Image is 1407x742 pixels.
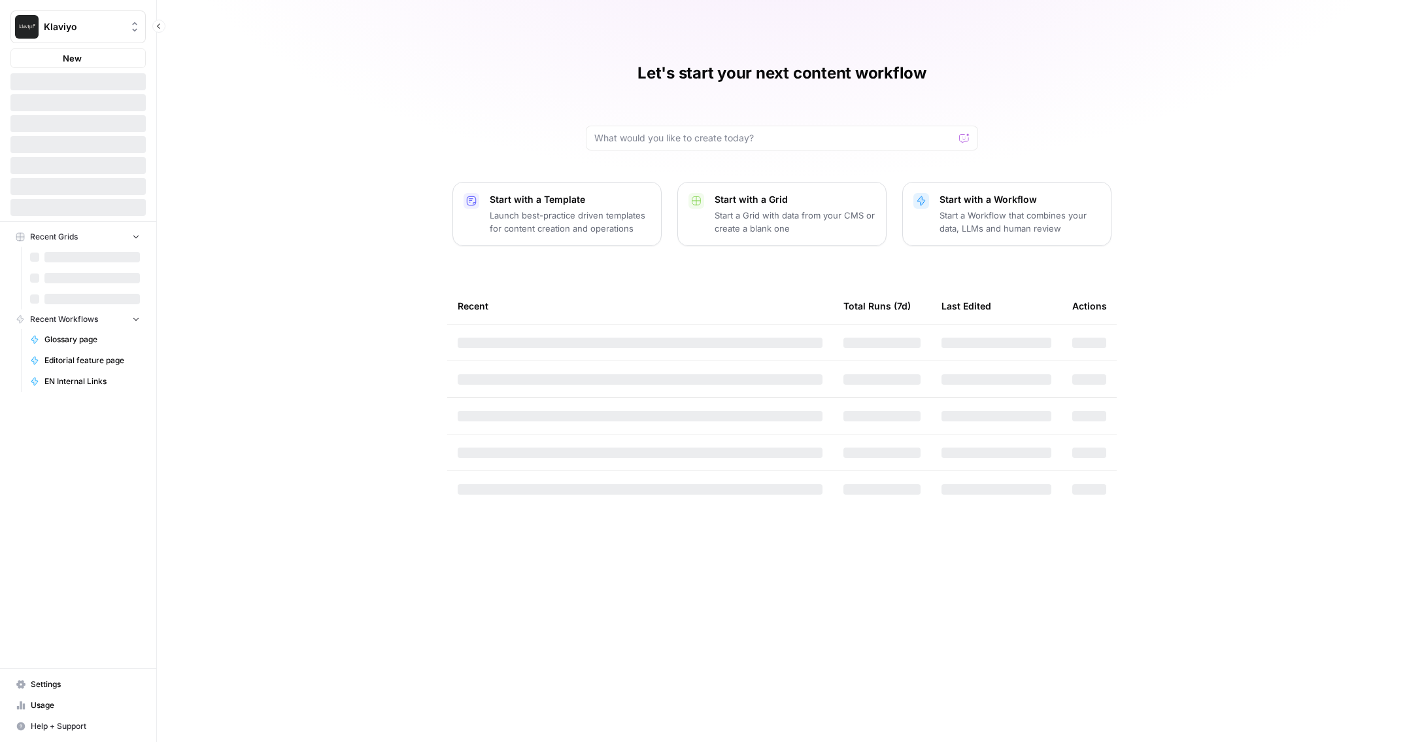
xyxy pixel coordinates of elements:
p: Start with a Template [490,193,651,206]
button: Start with a TemplateLaunch best-practice driven templates for content creation and operations [452,182,662,246]
p: Start a Grid with data from your CMS or create a blank one [715,209,875,235]
button: Recent Grids [10,227,146,247]
span: Settings [31,679,140,690]
a: Usage [10,695,146,716]
button: Help + Support [10,716,146,737]
span: Help + Support [31,720,140,732]
h1: Let's start your next content workflow [637,63,926,84]
span: Recent Grids [30,231,78,243]
p: Start with a Grid [715,193,875,206]
a: Glossary page [24,329,146,350]
input: What would you like to create today? [594,132,954,145]
span: Glossary page [44,334,140,345]
a: Settings [10,674,146,695]
p: Start with a Workflow [940,193,1100,206]
button: New [10,48,146,68]
div: Recent [458,288,822,324]
p: Start a Workflow that combines your data, LLMs and human review [940,209,1100,235]
p: Launch best-practice driven templates for content creation and operations [490,209,651,235]
span: Recent Workflows [30,313,98,325]
button: Start with a WorkflowStart a Workflow that combines your data, LLMs and human review [902,182,1111,246]
span: Editorial feature page [44,355,140,366]
div: Actions [1072,288,1107,324]
a: EN Internal Links [24,371,146,392]
button: Workspace: Klaviyo [10,10,146,43]
div: Last Edited [941,288,991,324]
button: Start with a GridStart a Grid with data from your CMS or create a blank one [677,182,887,246]
span: Usage [31,699,140,711]
span: New [63,52,82,65]
span: Klaviyo [44,20,123,33]
div: Total Runs (7d) [843,288,911,324]
button: Recent Workflows [10,309,146,329]
span: EN Internal Links [44,376,140,387]
img: Klaviyo Logo [15,15,39,39]
a: Editorial feature page [24,350,146,371]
